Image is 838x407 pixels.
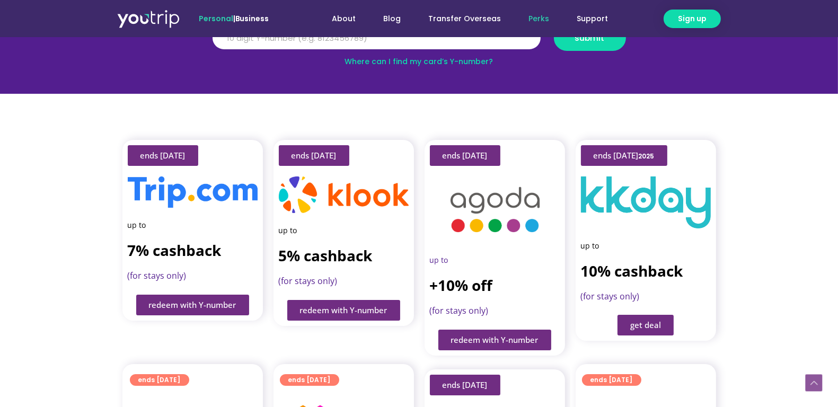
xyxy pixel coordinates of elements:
strong: +10% off [430,275,493,295]
div: up to [581,239,711,253]
a: redeem with Y-number [438,330,551,350]
a: Sign up [664,10,721,28]
a: ends [DATE]2025 [581,145,667,166]
a: Business [235,13,269,24]
span: 2025 [639,152,655,161]
span: ends [DATE] [138,374,181,386]
span: ends [DATE] [590,374,633,386]
a: get deal [618,315,674,335]
a: Support [563,9,622,29]
span: ends [DATE] [288,374,331,386]
a: redeem with Y-number [287,300,400,321]
span: redeem with Y-number [300,306,387,314]
a: ends [DATE] [430,375,500,395]
span: submit [575,34,605,42]
a: ends [DATE] [582,374,641,386]
span: redeem with Y-number [451,336,539,344]
span: ends [DATE] [443,152,488,160]
span: Personal [199,13,233,24]
div: (for stays only) [279,273,409,289]
button: submit [554,25,626,51]
strong: 7% cashback [128,240,222,260]
input: 10 digit Y-number (e.g. 8123456789) [213,26,541,50]
div: (for stays only) [430,303,560,319]
form: Y Number [213,25,626,59]
a: Blog [370,9,415,29]
a: Perks [515,9,563,29]
strong: 10% cashback [581,261,683,281]
span: ends [DATE] [292,152,337,160]
span: | [199,13,269,24]
span: ends [DATE] [594,152,655,160]
div: (for stays only) [128,268,258,284]
a: ends [DATE] [130,374,189,386]
div: up to [279,224,409,237]
span: up to [430,255,448,265]
a: Where can I find my card’s Y-number? [345,56,493,67]
div: (for stays only) [581,289,711,305]
a: Transfer Overseas [415,9,515,29]
div: up to [128,218,258,232]
span: ends [DATE] [140,152,186,160]
span: ends [DATE] [443,381,488,389]
span: redeem with Y-number [149,301,236,309]
a: About [319,9,370,29]
a: redeem with Y-number [136,295,249,315]
a: ends [DATE] [280,374,339,386]
span: get deal [630,321,661,329]
a: ends [DATE] [279,145,349,166]
strong: 5% cashback [279,245,373,266]
a: ends [DATE] [430,145,500,166]
span: Sign up [678,13,707,24]
a: ends [DATE] [128,145,198,166]
nav: Menu [298,9,622,29]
